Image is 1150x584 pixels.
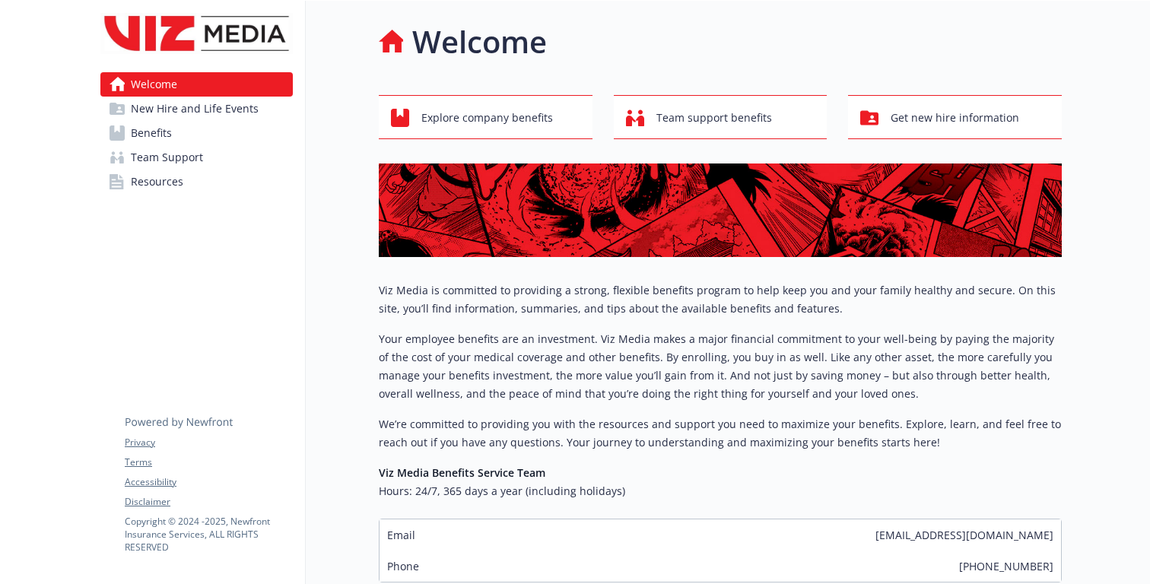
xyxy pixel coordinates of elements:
p: Copyright © 2024 - 2025 , Newfront Insurance Services, ALL RIGHTS RESERVED [125,515,292,554]
span: New Hire and Life Events [131,97,259,121]
a: Disclaimer [125,495,292,509]
button: Team support benefits [614,95,828,139]
span: [PHONE_NUMBER] [959,558,1053,574]
a: Welcome [100,72,293,97]
span: Benefits [131,121,172,145]
a: Privacy [125,436,292,449]
span: Get new hire information [891,103,1019,132]
span: Team Support [131,145,203,170]
a: Terms [125,455,292,469]
a: Accessibility [125,475,292,489]
a: Team Support [100,145,293,170]
span: Resources [131,170,183,194]
span: Team support benefits [656,103,772,132]
a: Benefits [100,121,293,145]
p: Your employee benefits are an investment. Viz Media makes a major financial commitment to your we... [379,330,1062,403]
a: New Hire and Life Events [100,97,293,121]
p: Viz Media is committed to providing a strong, flexible benefits program to help keep you and your... [379,281,1062,318]
span: Email [387,527,415,543]
p: We’re committed to providing you with the resources and support you need to maximize your benefit... [379,415,1062,452]
span: Phone [387,558,419,574]
a: Resources [100,170,293,194]
strong: Viz Media Benefits Service Team [379,465,545,480]
span: Welcome [131,72,177,97]
img: overview page banner [379,163,1062,257]
span: [EMAIL_ADDRESS][DOMAIN_NAME] [875,527,1053,543]
button: Get new hire information [848,95,1062,139]
h1: Welcome [412,19,547,65]
button: Explore company benefits [379,95,592,139]
span: Explore company benefits [421,103,553,132]
h6: Hours: 24/7, 365 days a year (including holidays)​ [379,482,1062,500]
